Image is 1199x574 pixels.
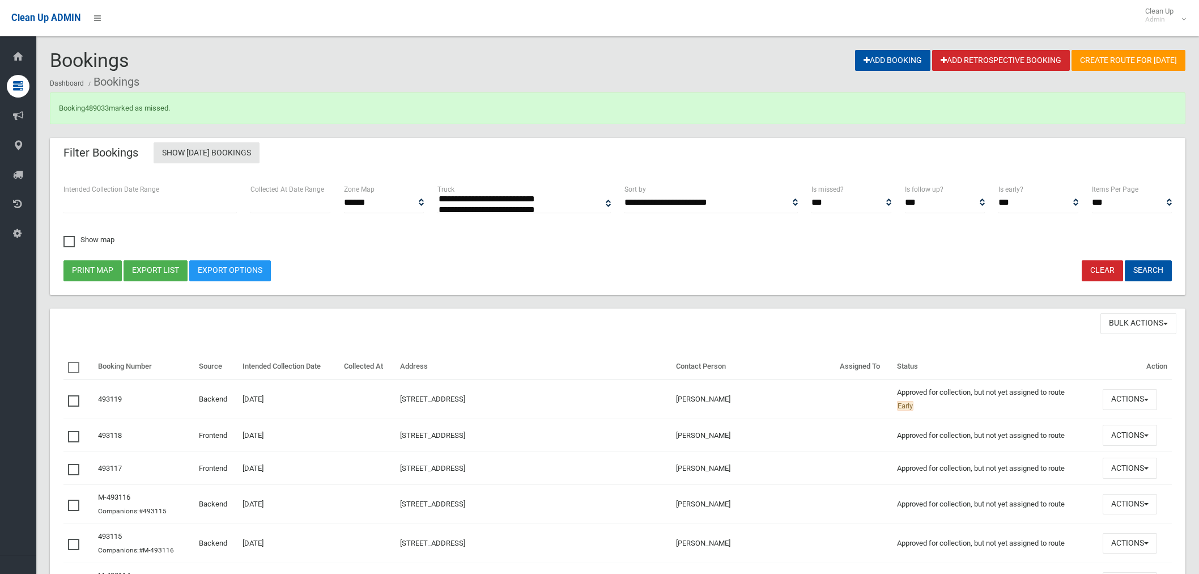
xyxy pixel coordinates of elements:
a: [STREET_ADDRESS] [400,431,465,440]
th: Source [194,354,238,380]
td: [DATE] [238,524,339,563]
td: Backend [194,485,238,524]
a: [STREET_ADDRESS] [400,500,465,508]
th: Assigned To [835,354,892,380]
button: Actions [1103,533,1157,554]
button: Actions [1103,494,1157,515]
td: Backend [194,379,238,419]
th: Status [892,354,1098,380]
header: Filter Bookings [50,142,152,164]
span: Early [897,401,913,411]
td: [DATE] [238,452,339,485]
button: Actions [1103,458,1157,479]
td: Frontend [194,452,238,485]
button: Search [1125,260,1172,281]
a: M-493116 [98,493,130,501]
a: #493115 [139,507,167,515]
div: Booking marked as missed. [50,92,1185,124]
a: 493115 [98,532,122,541]
a: Clear [1082,260,1123,281]
td: [PERSON_NAME] [671,452,835,485]
td: Approved for collection, but not yet assigned to route [892,485,1098,524]
a: [STREET_ADDRESS] [400,539,465,547]
span: Show map [63,236,114,243]
td: Backend [194,524,238,563]
td: [DATE] [238,485,339,524]
a: Dashboard [50,79,84,87]
a: Create route for [DATE] [1072,50,1185,71]
td: Approved for collection, but not yet assigned to route [892,419,1098,452]
td: [DATE] [238,379,339,419]
button: Actions [1103,389,1157,410]
a: Show [DATE] Bookings [154,142,260,163]
a: 493117 [98,464,122,472]
small: Companions: [98,507,168,515]
td: Frontend [194,419,238,452]
th: Collected At [339,354,396,380]
td: Approved for collection, but not yet assigned to route [892,452,1098,485]
small: Admin [1145,15,1174,24]
th: Booking Number [93,354,194,380]
th: Action [1098,354,1172,380]
td: Approved for collection, but not yet assigned to route [892,379,1098,419]
span: Clean Up ADMIN [11,12,80,23]
a: 493118 [98,431,122,440]
label: Truck [437,183,454,196]
a: 493119 [98,395,122,403]
a: Add Booking [855,50,930,71]
button: Export list [124,260,188,281]
th: Address [396,354,671,380]
th: Contact Person [671,354,835,380]
a: [STREET_ADDRESS] [400,395,465,403]
td: [PERSON_NAME] [671,419,835,452]
td: [DATE] [238,419,339,452]
button: Print map [63,260,122,281]
li: Bookings [86,71,139,92]
th: Intended Collection Date [238,354,339,380]
td: Approved for collection, but not yet assigned to route [892,524,1098,563]
button: Bulk Actions [1100,313,1176,334]
a: [STREET_ADDRESS] [400,464,465,472]
small: Companions: [98,546,176,554]
a: 489033 [85,104,109,112]
a: Export Options [189,260,271,281]
a: #M-493116 [139,546,174,554]
span: Bookings [50,49,129,71]
td: [PERSON_NAME] [671,485,835,524]
button: Actions [1103,425,1157,446]
td: [PERSON_NAME] [671,379,835,419]
a: Add Retrospective Booking [932,50,1070,71]
span: Clean Up [1140,7,1185,24]
td: [PERSON_NAME] [671,524,835,563]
